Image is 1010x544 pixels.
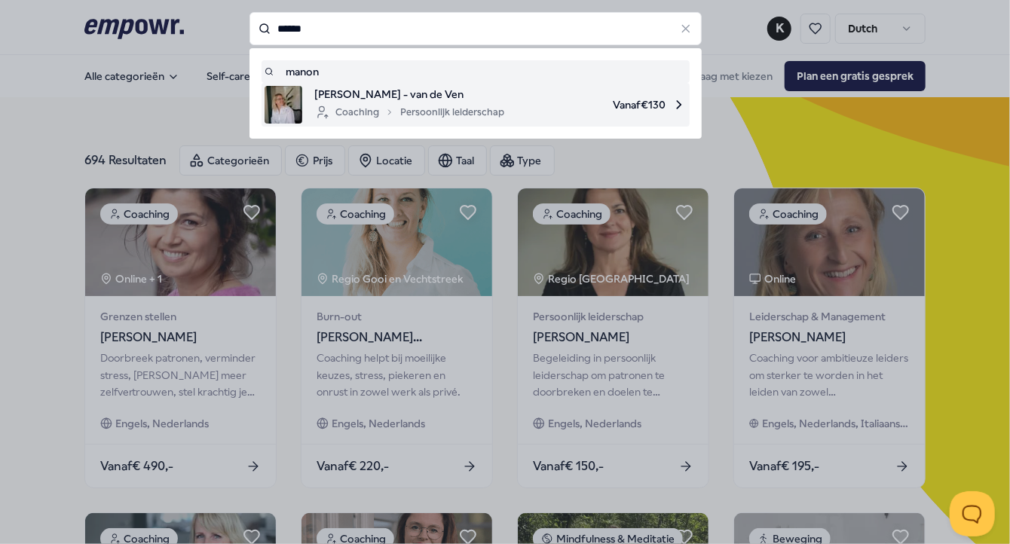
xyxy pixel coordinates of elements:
span: [PERSON_NAME] - van de Ven [314,86,504,102]
span: Vanaf € 130 [516,86,687,124]
input: Search for products, categories or subcategories [249,12,702,45]
iframe: Help Scout Beacon - Open [950,491,995,536]
a: manon [265,63,687,80]
img: product image [265,86,302,124]
a: product image[PERSON_NAME] - van de VenCoachingPersoonlijk leiderschapVanaf€130 [265,86,687,124]
div: Coaching Persoonlijk leiderschap [314,103,504,121]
